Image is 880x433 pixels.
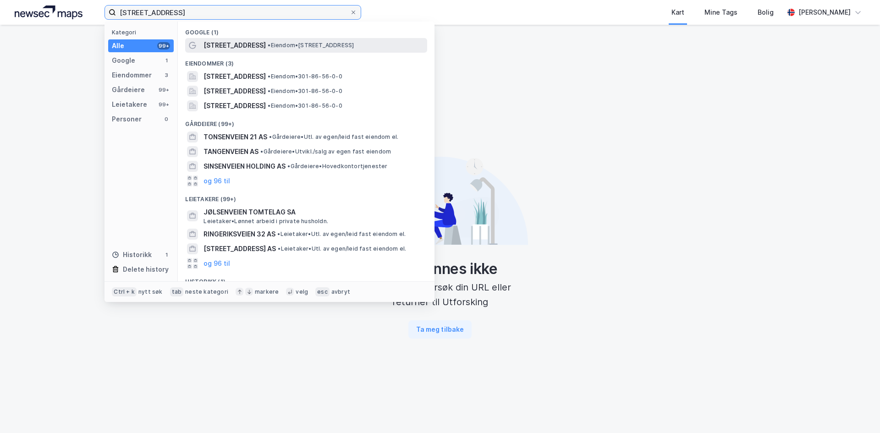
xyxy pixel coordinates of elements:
[203,207,423,218] span: JØLSENVEIEN TOMTELAG SA
[178,271,434,287] div: Historikk (1)
[112,114,142,125] div: Personer
[268,88,342,95] span: Eiendom • 301-86-56-0-0
[178,22,434,38] div: Google (1)
[269,133,272,140] span: •
[112,70,152,81] div: Eiendommer
[112,40,124,51] div: Alle
[268,42,354,49] span: Eiendom • [STREET_ADDRESS]
[178,53,434,69] div: Eiendommer (3)
[157,101,170,108] div: 99+
[331,288,350,296] div: avbryt
[203,100,266,111] span: [STREET_ADDRESS]
[260,148,391,155] span: Gårdeiere • Utvikl./salg av egen fast eiendom
[203,258,230,269] button: og 96 til
[112,287,137,296] div: Ctrl + k
[268,42,270,49] span: •
[203,40,266,51] span: [STREET_ADDRESS]
[157,86,170,93] div: 99+
[112,55,135,66] div: Google
[352,260,528,278] div: Siden finnes ikke
[203,161,286,172] span: SINSENVEIEN HOLDING AS
[268,102,342,110] span: Eiendom • 301-86-56-0-0
[255,288,279,296] div: markere
[170,287,184,296] div: tab
[178,188,434,205] div: Leietakere (99+)
[163,57,170,64] div: 1
[163,115,170,123] div: 0
[287,163,290,170] span: •
[203,175,230,186] button: og 96 til
[408,320,472,339] button: Ta meg tilbake
[268,88,270,94] span: •
[278,245,280,252] span: •
[15,5,82,19] img: logo.a4113a55bc3d86da70a041830d287a7e.svg
[163,71,170,79] div: 3
[185,288,228,296] div: neste kategori
[138,288,163,296] div: nytt søk
[671,7,684,18] div: Kart
[277,230,280,237] span: •
[163,251,170,258] div: 1
[203,243,276,254] span: [STREET_ADDRESS] AS
[834,389,880,433] div: Kontrollprogram for chat
[834,389,880,433] iframe: Chat Widget
[758,7,774,18] div: Bolig
[296,288,308,296] div: velg
[260,148,263,155] span: •
[352,280,528,309] div: Vennligst undersøk din URL eller returner til Utforsking
[203,229,275,240] span: RINGERIKSVEIEN 32 AS
[278,245,406,252] span: Leietaker • Utl. av egen/leid fast eiendom el.
[268,73,270,80] span: •
[203,218,328,225] span: Leietaker • Lønnet arbeid i private husholdn.
[315,287,330,296] div: esc
[704,7,737,18] div: Mine Tags
[112,99,147,110] div: Leietakere
[798,7,851,18] div: [PERSON_NAME]
[277,230,406,238] span: Leietaker • Utl. av egen/leid fast eiendom el.
[269,133,398,141] span: Gårdeiere • Utl. av egen/leid fast eiendom el.
[268,73,342,80] span: Eiendom • 301-86-56-0-0
[287,163,387,170] span: Gårdeiere • Hovedkontortjenester
[203,132,267,143] span: TONSENVEIEN 21 AS
[123,264,169,275] div: Delete history
[203,86,266,97] span: [STREET_ADDRESS]
[112,84,145,95] div: Gårdeiere
[203,146,258,157] span: TANGENVEIEN AS
[157,42,170,49] div: 99+
[112,29,174,36] div: Kategori
[203,71,266,82] span: [STREET_ADDRESS]
[116,5,350,19] input: Søk på adresse, matrikkel, gårdeiere, leietakere eller personer
[178,113,434,130] div: Gårdeiere (99+)
[112,249,152,260] div: Historikk
[268,102,270,109] span: •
